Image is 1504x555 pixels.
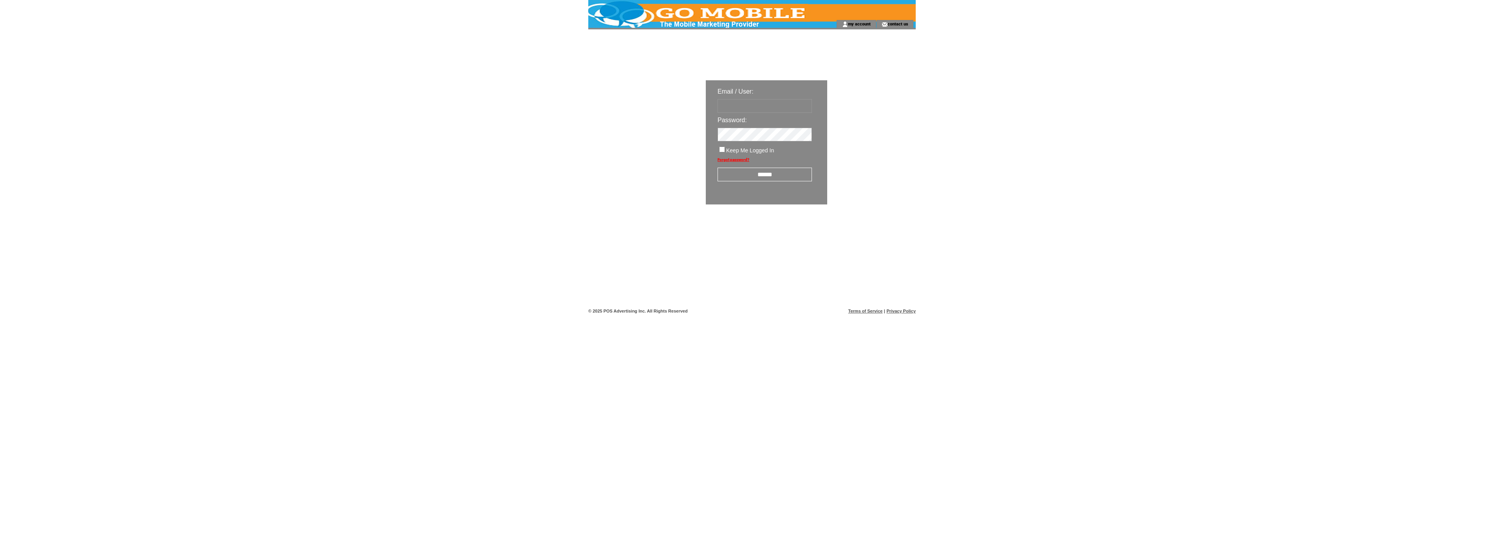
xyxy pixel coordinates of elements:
span: | [884,309,885,313]
img: transparent.png [850,224,889,234]
a: Forgot password? [718,157,749,162]
span: © 2025 POS Advertising Inc. All Rights Reserved [588,309,688,313]
a: Terms of Service [848,309,883,313]
span: Password: [718,117,747,123]
a: Privacy Policy [886,309,916,313]
img: account_icon.gif [842,21,848,27]
a: my account [848,21,871,26]
a: contact us [888,21,908,26]
span: Email / User: [718,88,754,95]
span: Keep Me Logged In [726,147,774,154]
img: contact_us_icon.gif [882,21,888,27]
